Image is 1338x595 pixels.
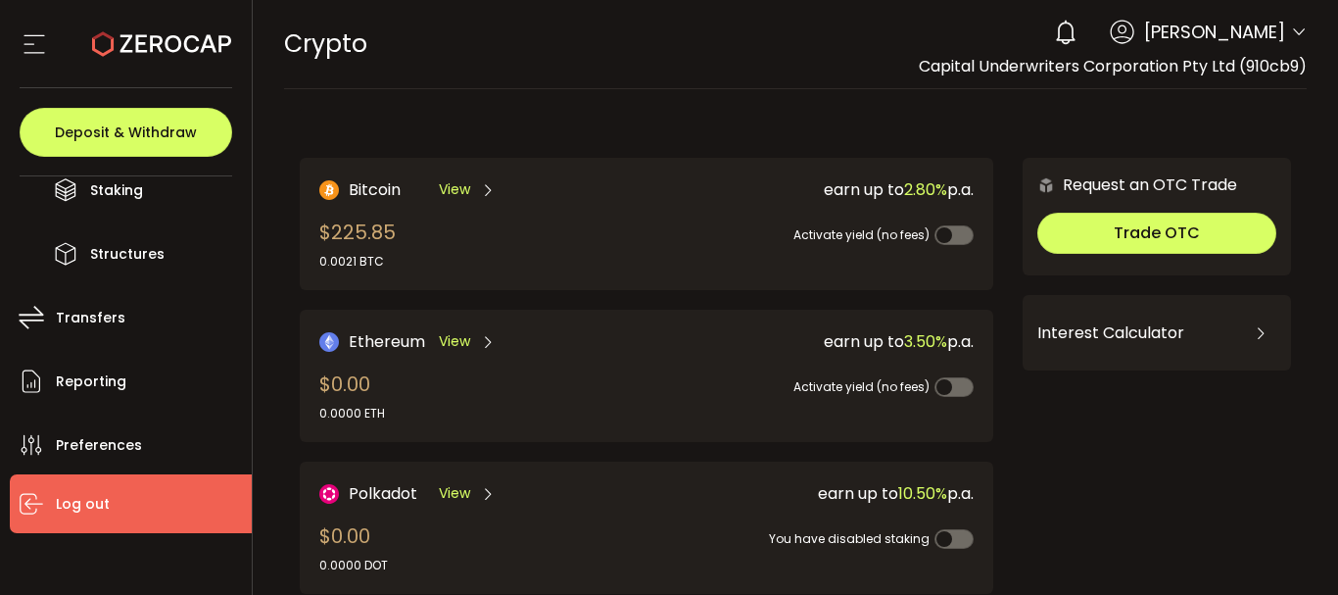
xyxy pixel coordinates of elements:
[1023,173,1237,197] div: Request an OTC Trade
[1037,310,1276,357] div: Interest Calculator
[652,481,974,506] div: earn up to p.a.
[319,521,388,574] div: $0.00
[56,431,142,460] span: Preferences
[319,405,385,422] div: 0.0000 ETH
[319,218,396,271] div: $225.85
[439,179,470,200] span: View
[793,378,930,395] span: Activate yield (no fees)
[769,530,930,547] span: You have disabled staking
[1240,501,1338,595] iframe: Chat Widget
[1037,176,1055,194] img: 6nGpN7MZ9FLuBP83NiajKbTRY4UzlzQtBKtCrLLspmCkSvCZHBKvY3NxgQaT5JnOQREvtQ257bXeeSTueZfAPizblJ+Fe8JwA...
[439,483,470,504] span: View
[439,331,470,352] span: View
[319,484,339,504] img: DOT
[1144,19,1285,45] span: [PERSON_NAME]
[56,368,126,396] span: Reporting
[652,177,974,202] div: earn up to p.a.
[319,332,339,352] img: Ethereum
[919,55,1307,77] span: Capital Underwriters Corporation Pty Ltd (910cb9)
[20,108,232,157] button: Deposit & Withdraw
[319,370,385,422] div: $0.00
[55,125,197,139] span: Deposit & Withdraw
[90,240,165,269] span: Structures
[56,304,125,332] span: Transfers
[349,481,417,506] span: Polkadot
[793,226,930,243] span: Activate yield (no fees)
[90,176,143,205] span: Staking
[349,329,425,354] span: Ethereum
[349,177,401,202] span: Bitcoin
[904,178,947,201] span: 2.80%
[898,482,947,505] span: 10.50%
[284,26,367,61] span: Crypto
[904,330,947,353] span: 3.50%
[319,180,339,200] img: Bitcoin
[1114,222,1200,244] span: Trade OTC
[319,253,396,271] div: 0.0021 BTC
[56,490,110,519] span: Log out
[652,329,974,354] div: earn up to p.a.
[319,557,388,574] div: 0.0000 DOT
[1037,213,1276,254] button: Trade OTC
